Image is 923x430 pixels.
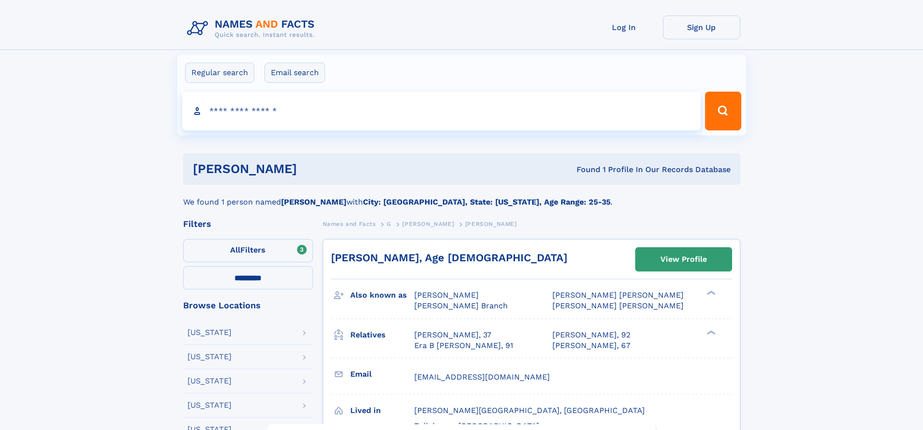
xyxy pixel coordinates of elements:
[185,63,254,83] label: Regular search
[552,340,630,351] a: [PERSON_NAME], 67
[660,248,707,271] div: View Profile
[188,329,232,336] div: [US_STATE]
[188,377,232,385] div: [US_STATE]
[230,245,240,255] span: All
[414,372,550,382] span: [EMAIL_ADDRESS][DOMAIN_NAME]
[552,301,684,310] span: [PERSON_NAME] [PERSON_NAME]
[350,402,414,419] h3: Lived in
[188,353,232,361] div: [US_STATE]
[465,221,517,227] span: [PERSON_NAME]
[363,197,610,207] b: City: [GEOGRAPHIC_DATA], State: [US_STATE], Age Range: 25-35
[552,290,684,300] span: [PERSON_NAME] [PERSON_NAME]
[350,327,414,343] h3: Relatives
[265,63,325,83] label: Email search
[414,330,491,340] a: [PERSON_NAME], 37
[663,16,740,39] a: Sign Up
[414,290,479,300] span: [PERSON_NAME]
[183,16,323,42] img: Logo Names and Facts
[350,287,414,303] h3: Also known as
[402,218,454,230] a: [PERSON_NAME]
[414,340,513,351] a: Era B [PERSON_NAME], 91
[183,185,740,208] div: We found 1 person named with .
[323,218,376,230] a: Names and Facts
[387,218,391,230] a: G
[387,221,391,227] span: G
[331,252,567,264] a: [PERSON_NAME], Age [DEMOGRAPHIC_DATA]
[193,163,437,175] h1: [PERSON_NAME]
[281,197,346,207] b: [PERSON_NAME]
[704,329,716,335] div: ❯
[552,330,630,340] a: [PERSON_NAME], 92
[414,406,645,415] span: [PERSON_NAME][GEOGRAPHIC_DATA], [GEOGRAPHIC_DATA]
[183,239,313,262] label: Filters
[414,301,508,310] span: [PERSON_NAME] Branch
[402,221,454,227] span: [PERSON_NAME]
[183,220,313,228] div: Filters
[705,92,741,130] button: Search Button
[188,401,232,409] div: [US_STATE]
[636,248,732,271] a: View Profile
[437,164,731,175] div: Found 1 Profile In Our Records Database
[183,301,313,310] div: Browse Locations
[585,16,663,39] a: Log In
[704,290,716,296] div: ❯
[350,366,414,382] h3: Email
[182,92,701,130] input: search input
